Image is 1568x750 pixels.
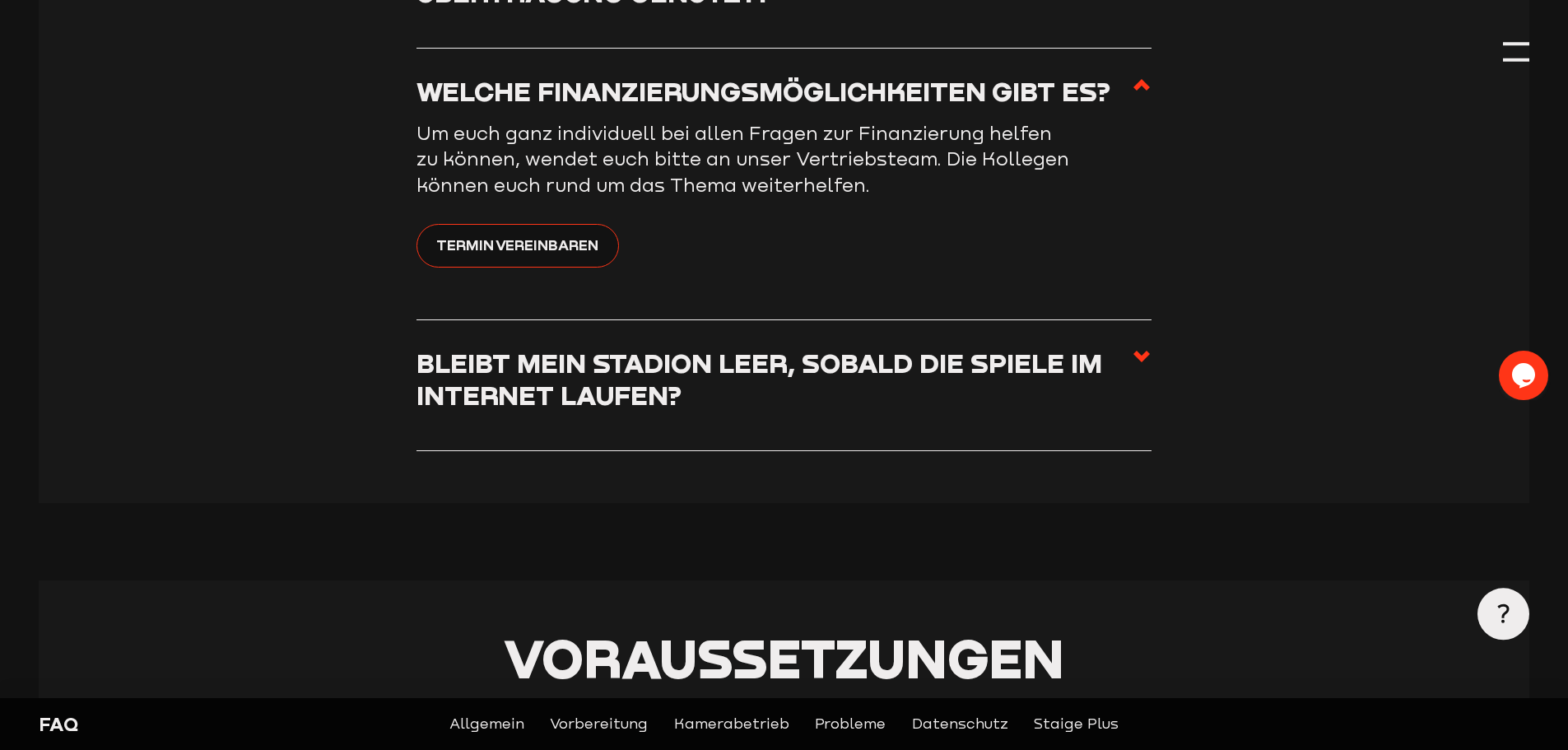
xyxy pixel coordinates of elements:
[39,711,397,738] div: FAQ
[674,713,789,736] a: Kamerabetrieb
[416,347,1132,412] h3: Bleibt mein Stadion leer, sobald die Spiele im Internet laufen?
[436,233,598,256] span: Termin vereinbaren
[1499,351,1552,400] iframe: chat widget
[815,713,886,736] a: Probleme
[550,713,648,736] a: Vorbereitung
[416,75,1110,107] h3: Welche Finanzierungsmöglichkeiten gibt es?
[1034,713,1119,736] a: Staige Plus
[504,626,1064,690] span: Voraussetzungen
[449,713,524,736] a: Allgemein
[912,713,1008,736] a: Datenschutz
[416,122,1069,196] span: Um euch ganz individuell bei allen Fragen zur Finanzierung helfen zu können, wendet euch bitte an...
[416,224,619,268] a: Termin vereinbaren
